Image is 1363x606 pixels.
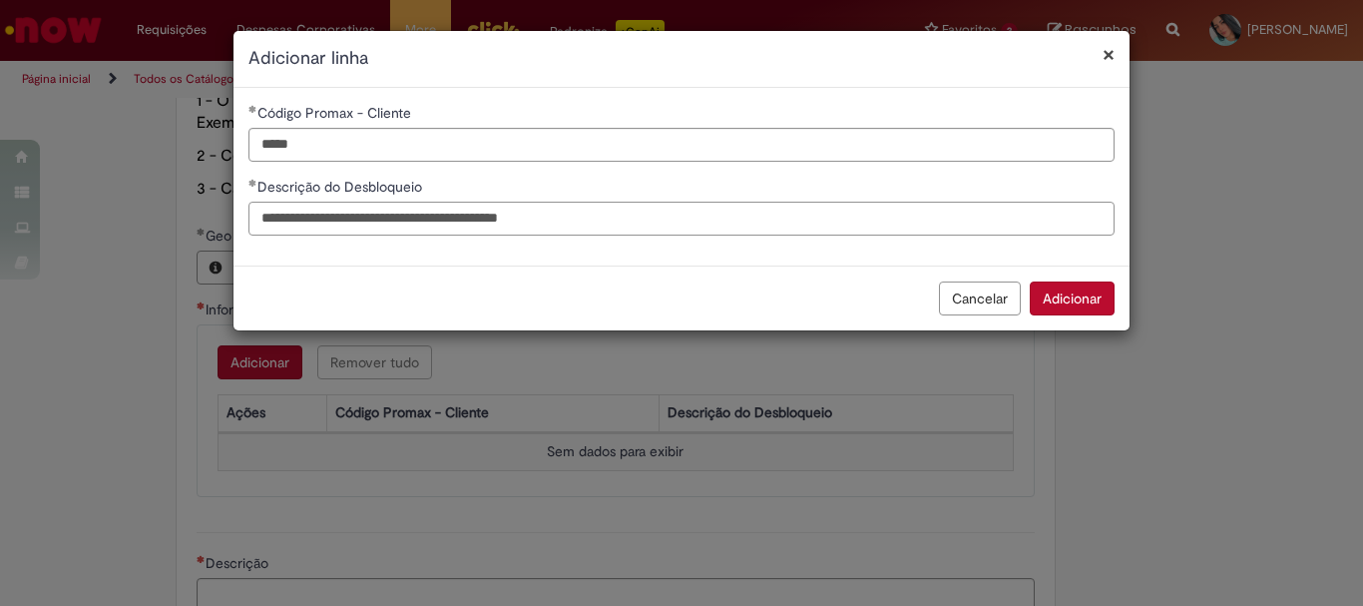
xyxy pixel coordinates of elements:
[939,282,1021,315] button: Cancelar
[248,46,1115,72] h2: Adicionar linha
[1103,44,1115,65] button: Fechar modal
[257,178,426,196] span: Descrição do Desbloqueio
[248,105,257,113] span: Obrigatório Preenchido
[248,128,1115,162] input: Código Promax - Cliente
[1030,282,1115,315] button: Adicionar
[248,179,257,187] span: Obrigatório Preenchido
[257,104,415,122] span: Código Promax - Cliente
[248,202,1115,236] input: Descrição do Desbloqueio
